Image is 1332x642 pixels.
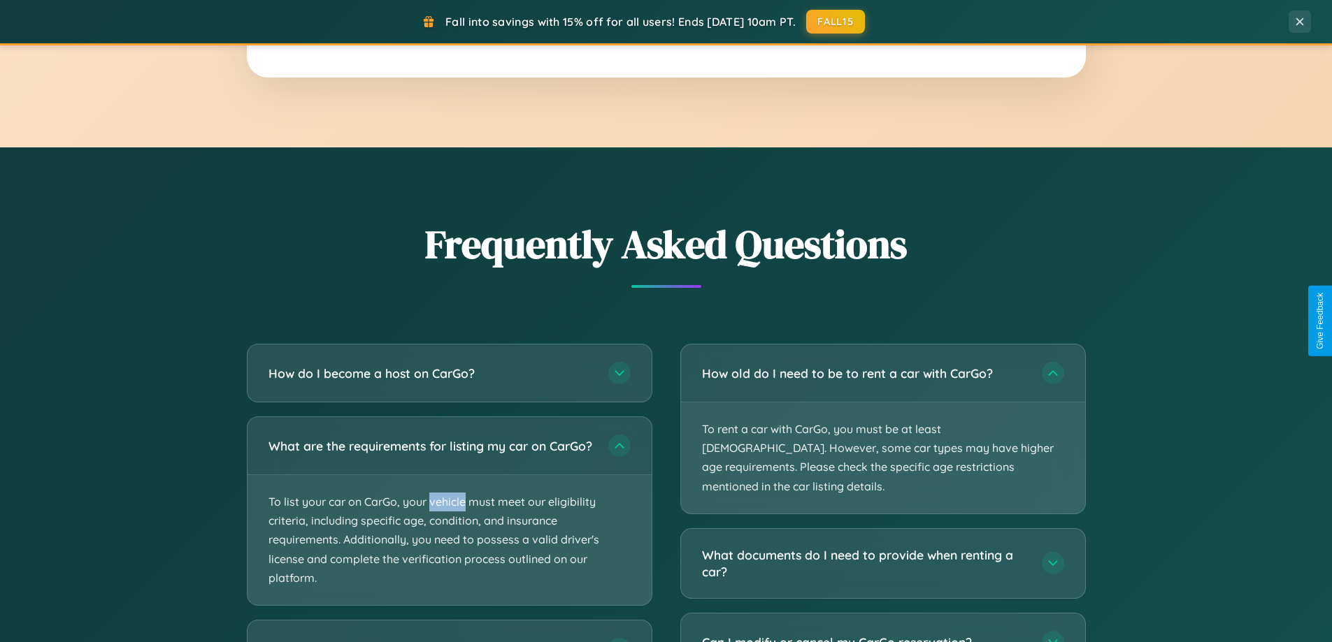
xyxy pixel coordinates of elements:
[268,365,594,382] h3: How do I become a host on CarGo?
[806,10,865,34] button: FALL15
[247,217,1086,271] h2: Frequently Asked Questions
[702,365,1028,382] h3: How old do I need to be to rent a car with CarGo?
[248,475,652,605] p: To list your car on CarGo, your vehicle must meet our eligibility criteria, including specific ag...
[445,15,796,29] span: Fall into savings with 15% off for all users! Ends [DATE] 10am PT.
[1315,293,1325,349] div: Give Feedback
[681,402,1085,513] p: To rent a car with CarGo, you must be at least [DEMOGRAPHIC_DATA]. However, some car types may ha...
[702,546,1028,581] h3: What documents do I need to provide when renting a car?
[268,437,594,455] h3: What are the requirements for listing my car on CarGo?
